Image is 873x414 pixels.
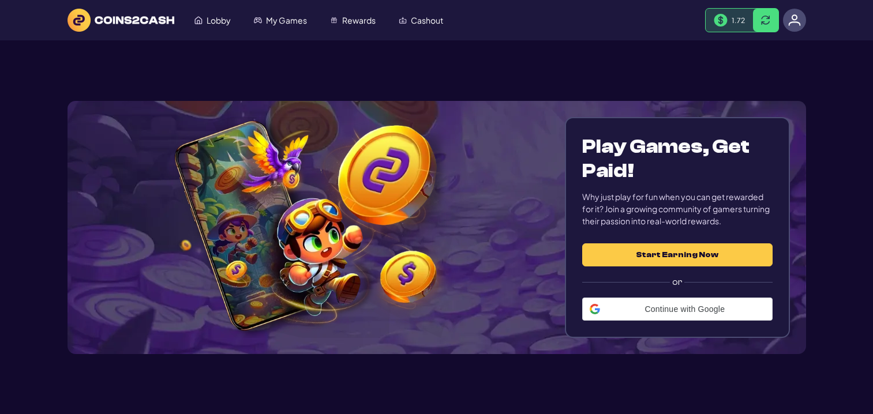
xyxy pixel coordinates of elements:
[582,191,772,227] div: Why just play for fun when you can get rewarded for it? Join a growing community of gamers turnin...
[387,9,455,31] a: Cashout
[342,16,376,24] span: Rewards
[582,243,772,266] button: Start Earning Now
[582,298,773,321] div: Continue with Google
[788,14,801,27] img: avatar
[732,16,745,25] span: 1.72
[207,16,231,24] span: Lobby
[183,9,242,31] a: Lobby
[330,16,338,24] img: Rewards
[194,16,203,24] img: Lobby
[605,304,765,314] span: Continue with Google
[714,14,728,27] img: Money Bill
[582,134,772,183] h1: Play Games, Get Paid!
[254,16,262,24] img: My Games
[399,16,407,24] img: Cashout
[319,9,387,31] a: Rewards
[411,16,443,24] span: Cashout
[242,9,319,31] a: My Games
[582,266,772,298] label: or
[266,16,307,24] span: My Games
[68,9,174,32] img: logo text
